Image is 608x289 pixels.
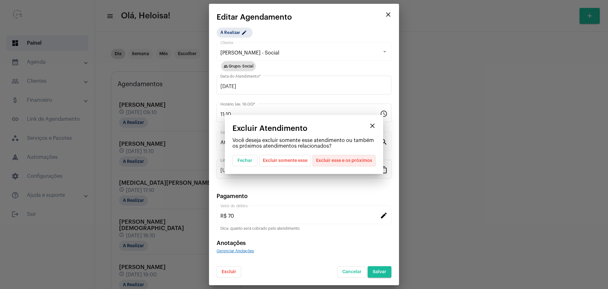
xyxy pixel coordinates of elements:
[222,270,236,274] span: Excluir
[369,122,376,130] mat-icon: close
[263,155,307,166] span: Excluir somente esse
[220,227,300,231] mat-hint: Dica: quanto será cobrado pelo atendimento
[217,28,253,38] mat-chip: A Realizar
[221,61,256,71] mat-chip: Grupo: Social
[241,30,249,37] mat-icon: edit
[380,166,388,173] mat-icon: content_copy
[224,64,228,68] mat-icon: group
[259,155,311,166] button: Excluir somente esse
[217,13,292,21] span: Editar Agendamento
[380,211,388,219] mat-icon: edit
[217,193,248,199] span: Pagamento
[316,155,372,166] span: Excluir esse e os próximos
[337,266,367,278] button: Cancelar
[237,158,252,163] span: Fechar
[217,240,246,246] span: Anotações
[217,266,241,278] button: Excluir
[380,138,388,145] mat-icon: search
[342,270,362,274] span: Cancelar
[373,270,386,274] span: Salvar
[313,155,376,166] button: Excluir esse e os próximos
[217,249,254,253] span: Gerenciar Anotações
[380,110,388,117] mat-icon: schedule
[232,124,307,132] span: Excluir Atendimento
[220,140,380,145] input: Pesquisar serviço
[232,138,376,149] p: Você deseja excluir somente esse atendimento ou também os próximos atendimentos relacionados?
[368,266,391,278] button: Salvar
[220,213,380,219] input: Valor
[220,112,380,117] input: Horário
[220,50,279,55] span: [PERSON_NAME] - Social
[220,168,380,173] input: Link
[232,155,257,166] button: Fechar
[384,11,392,18] mat-icon: close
